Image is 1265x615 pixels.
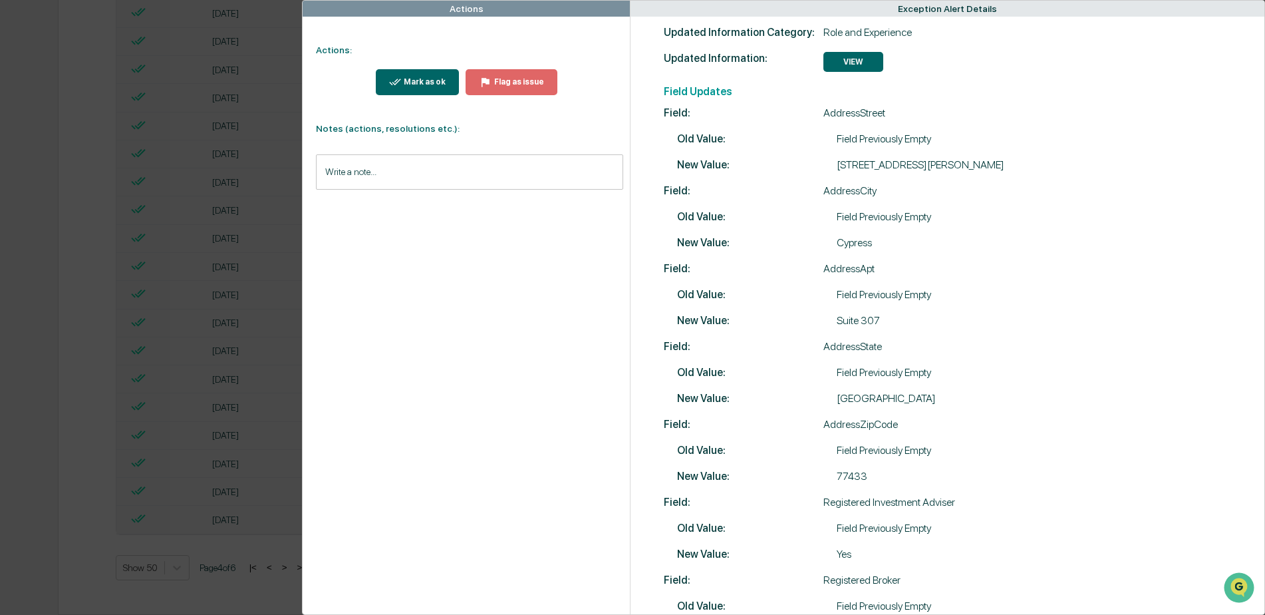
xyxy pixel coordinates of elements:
[96,169,107,180] div: 🗄️
[664,340,1245,353] div: AddressState
[664,340,823,353] span: Field:
[466,69,557,95] button: Flag as issue
[1222,571,1258,607] iframe: Open customer support
[132,226,161,236] span: Pylon
[664,574,823,586] span: Field:
[664,26,823,39] span: Updated Information Category:
[677,470,1245,483] div: 77433
[664,496,1245,509] div: Registered Investment Adviser
[898,3,997,14] div: Exception Alert Details
[677,444,1245,457] div: Field Previously Empty
[664,26,1245,39] div: Role and Experience
[8,162,91,186] a: 🖐️Preclearance
[13,102,37,126] img: 1746055101610-c473b297-6a78-478c-a979-82029cc54cd1
[677,210,1245,223] div: Field Previously Empty
[664,106,1245,119] div: AddressStreet
[677,288,1245,301] div: Field Previously Empty
[664,52,823,65] span: Updated Information:
[664,418,823,431] span: Field:
[664,262,823,275] span: Field:
[664,496,823,509] span: Field:
[677,548,837,560] span: New Value:
[401,77,446,87] div: Mark as ok
[13,28,242,49] p: How can we help?
[8,188,89,212] a: 🔎Data Lookup
[664,85,1245,98] h2: Field Updates
[677,158,837,171] span: New Value:
[677,548,1245,560] div: Yes
[110,168,165,181] span: Attestations
[677,366,837,379] span: Old Value:
[664,574,1245,586] div: Registered Broker
[664,262,1245,275] div: AddressApt
[664,418,1245,431] div: AddressZipCode
[677,600,1245,612] div: Field Previously Empty
[45,115,168,126] div: We're available if you need us!
[677,288,837,301] span: Old Value:
[677,366,1245,379] div: Field Previously Empty
[677,210,837,223] span: Old Value:
[13,194,24,205] div: 🔎
[492,77,544,87] div: Flag as issue
[450,3,484,14] div: Actions
[677,522,837,534] span: Old Value:
[677,132,837,145] span: Old Value:
[13,169,24,180] div: 🖐️
[664,106,823,119] span: Field:
[677,314,837,327] span: New Value:
[664,184,1245,197] div: AddressCity
[677,600,837,612] span: Old Value:
[316,45,352,55] strong: Actions:
[226,106,242,122] button: Start new chat
[823,52,883,72] button: VIEW
[677,444,837,457] span: Old Value:
[677,236,837,249] span: New Value:
[376,69,460,95] button: Mark as ok
[316,123,460,134] strong: Notes (actions, resolutions etc.):
[677,132,1245,145] div: Field Previously Empty
[91,162,170,186] a: 🗄️Attestations
[27,193,84,206] span: Data Lookup
[94,225,161,236] a: Powered byPylon
[664,184,823,197] span: Field:
[677,158,1245,171] div: [STREET_ADDRESS][PERSON_NAME]
[27,168,86,181] span: Preclearance
[677,236,1245,249] div: Cypress
[45,102,218,115] div: Start new chat
[677,314,1245,327] div: Suite 307
[677,392,837,405] span: New Value:
[677,522,1245,534] div: Field Previously Empty
[677,470,837,483] span: New Value:
[677,392,1245,405] div: [GEOGRAPHIC_DATA]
